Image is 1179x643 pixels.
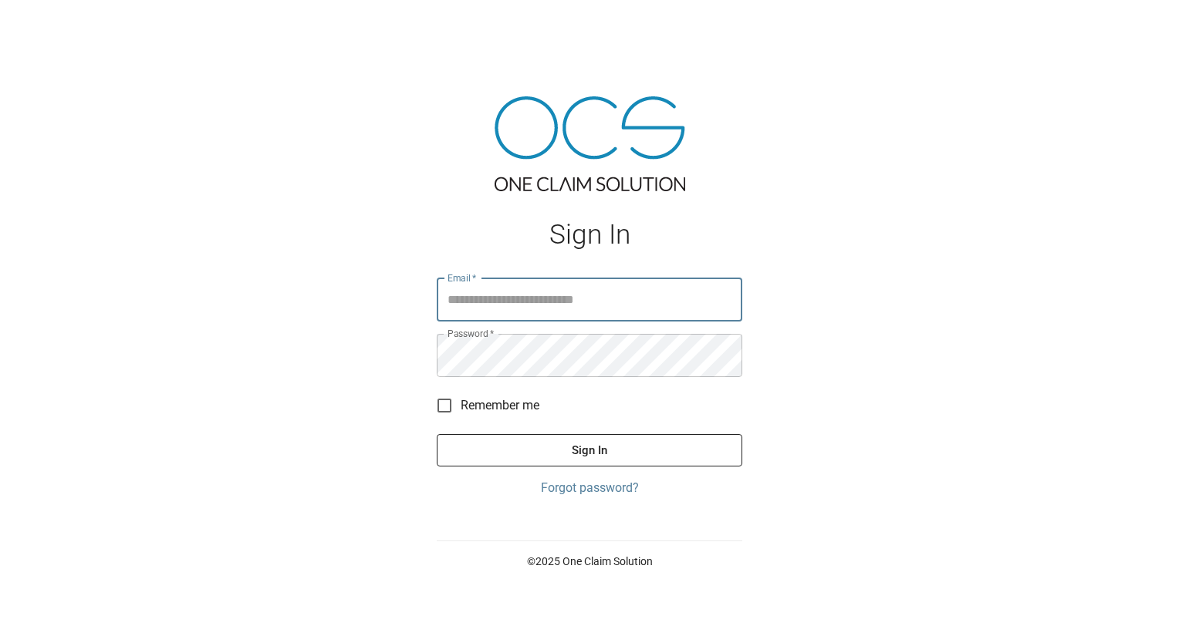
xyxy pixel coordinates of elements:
label: Password [448,327,494,340]
img: ocs-logo-white-transparent.png [19,9,80,40]
label: Email [448,271,477,284]
a: Forgot password? [437,479,742,497]
img: ocs-logo-tra.png [495,96,685,191]
h1: Sign In [437,219,742,251]
span: Remember me [461,396,539,415]
button: Sign In [437,434,742,466]
p: © 2025 One Claim Solution [437,554,742,569]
